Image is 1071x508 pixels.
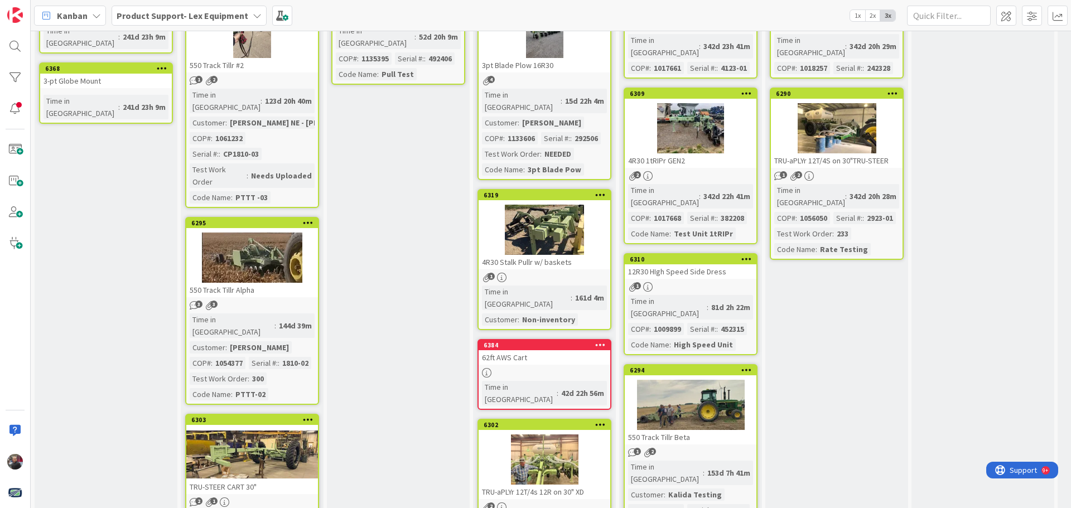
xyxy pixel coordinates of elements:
[479,190,610,200] div: 6319
[771,89,903,99] div: 6290
[624,253,758,355] a: 631012R30 HIgh Speed Side DressTime in [GEOGRAPHIC_DATA]:81d 2h 22mCOP#:1009899Serial #::452315Co...
[774,62,795,74] div: COP#
[687,323,716,335] div: Serial #:
[211,132,213,144] span: :
[416,31,461,43] div: 52d 20h 9m
[519,117,584,129] div: [PERSON_NAME]
[248,372,249,385] span: :
[479,255,610,269] div: 4R30 Stalk Pullr w/ baskets
[190,191,231,204] div: Code Name
[479,485,610,499] div: TRU-aPLYr 12T/4s 12R on 30" XD
[634,448,641,455] span: 1
[718,62,750,74] div: 4123-01
[541,132,570,144] div: Serial #:
[248,170,315,182] div: Needs Uploaded
[561,95,562,107] span: :
[628,62,649,74] div: COP#
[669,228,671,240] span: :
[482,286,571,310] div: Time in [GEOGRAPHIC_DATA]
[625,254,756,279] div: 631012R30 HIgh Speed Side Dress
[120,101,168,113] div: 241d 23h 9m
[703,467,705,479] span: :
[795,212,797,224] span: :
[701,190,753,202] div: 342d 22h 41m
[477,189,611,330] a: 63194R30 Stalk Pullr w/ basketsTime in [GEOGRAPHIC_DATA]:161d 4mCustomer:Non-inventory
[634,282,641,289] span: 1
[186,480,318,494] div: TRU-STEER CART 30"
[540,148,542,160] span: :
[862,212,864,224] span: :
[117,10,248,21] b: Product Support- Lex Equipment
[795,62,797,74] span: :
[477,339,611,410] a: 638462ft AWS CartTime in [GEOGRAPHIC_DATA]:42d 22h 56m
[701,40,753,52] div: 342d 23h 41m
[519,313,578,326] div: Non-inventory
[665,488,725,501] div: Kalida Testing
[834,228,851,240] div: 233
[213,132,245,144] div: 1061232
[23,2,51,15] span: Support
[210,497,218,505] span: 1
[625,254,756,264] div: 6310
[649,212,651,224] span: :
[488,76,495,83] span: 4
[479,350,610,365] div: 62ft AWS Cart
[625,89,756,99] div: 6309
[482,163,523,176] div: Code Name
[379,68,417,80] div: Pull Test
[227,341,292,354] div: [PERSON_NAME]
[774,228,832,240] div: Test Work Order
[630,366,756,374] div: 6294
[249,372,267,385] div: 300
[833,212,862,224] div: Serial #:
[210,76,218,83] span: 2
[227,117,368,129] div: [PERSON_NAME] NE - [PERSON_NAME]
[484,421,610,429] div: 6302
[186,58,318,72] div: 550 Track Tillr #2
[7,485,23,501] img: avatar
[190,117,225,129] div: Customer
[414,31,416,43] span: :
[479,58,610,72] div: 3pt Blade Plow 16R30
[795,171,802,178] span: 2
[482,132,503,144] div: COP#
[628,488,664,501] div: Customer
[44,25,118,49] div: Time in [GEOGRAPHIC_DATA]
[233,191,271,204] div: PTTT -03
[479,420,610,499] div: 6302TRU-aPLYr 12T/4s 12R on 30" XD
[625,89,756,168] div: 63094R30 1tRIPr GEN2
[210,301,218,308] span: 3
[45,65,172,72] div: 6368
[219,148,220,160] span: :
[525,163,584,176] div: 3pt Blade Pow
[562,95,607,107] div: 15d 22h 4m
[542,148,574,160] div: NEEDED
[771,153,903,168] div: TRU-aPLYr 12T/4S on 30"TRU-STEER
[195,301,202,308] span: 3
[195,76,202,83] span: 1
[482,381,557,405] div: Time in [GEOGRAPHIC_DATA]
[864,62,893,74] div: 242328
[479,340,610,365] div: 638462ft AWS Cart
[482,89,561,113] div: Time in [GEOGRAPHIC_DATA]
[705,467,753,479] div: 153d 7h 41m
[864,212,896,224] div: 2923-01
[249,357,278,369] div: Serial #:
[57,9,88,22] span: Kanban
[336,25,414,49] div: Time in [GEOGRAPHIC_DATA]
[628,184,699,209] div: Time in [GEOGRAPHIC_DATA]
[651,323,684,335] div: 1009899
[625,264,756,279] div: 12R30 HIgh Speed Side Dress
[190,372,248,385] div: Test Work Order
[649,323,651,335] span: :
[628,212,649,224] div: COP#
[359,52,392,65] div: 1135395
[426,52,455,65] div: 492406
[118,101,120,113] span: :
[624,88,758,244] a: 63094R30 1tRIPr GEN2Time in [GEOGRAPHIC_DATA]:342d 22h 41mCOP#:1017668Serial #::382208Code Name:T...
[628,295,707,320] div: Time in [GEOGRAPHIC_DATA]
[845,190,847,202] span: :
[185,217,319,405] a: 6295550 Track Tillr AlphaTime in [GEOGRAPHIC_DATA]:144d 39mCustomer:[PERSON_NAME]COP#:1054377Seri...
[880,10,895,21] span: 3x
[630,90,756,98] div: 6309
